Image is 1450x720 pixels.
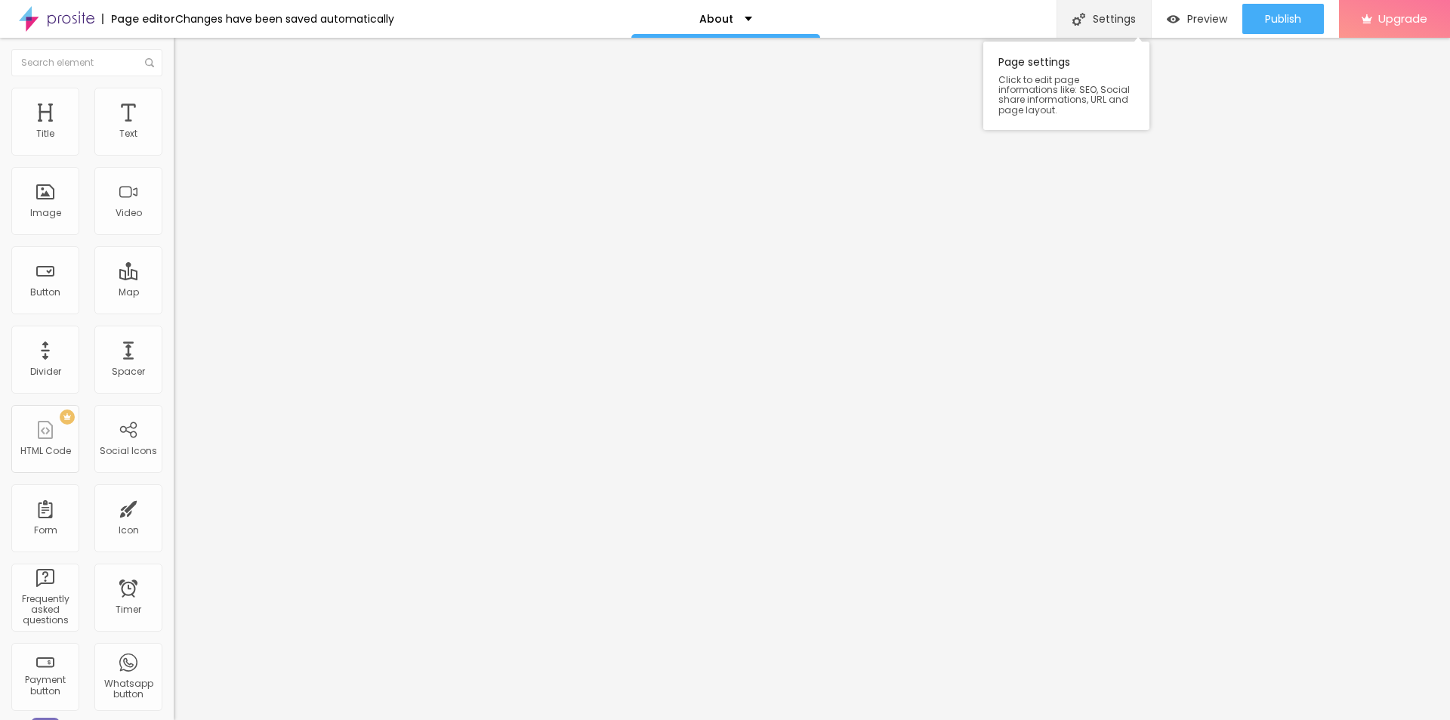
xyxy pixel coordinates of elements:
div: Icon [119,525,139,536]
iframe: Editor [174,38,1450,720]
p: About [699,14,733,24]
div: HTML Code [20,446,71,456]
div: Map [119,287,139,298]
div: Changes have been saved automatically [175,14,394,24]
span: Publish [1265,13,1301,25]
div: Social Icons [100,446,157,456]
button: Publish [1242,4,1324,34]
div: Timer [116,604,141,615]
div: Button [30,287,60,298]
div: Image [30,208,61,218]
input: Search element [11,49,162,76]
img: Icone [145,58,154,67]
div: Spacer [112,366,145,377]
img: Icone [1072,13,1085,26]
div: Title [36,128,54,139]
div: Page editor [102,14,175,24]
div: Form [34,525,57,536]
span: Click to edit page informations like: SEO, Social share informations, URL and page layout. [998,75,1134,115]
div: Divider [30,366,61,377]
div: Whatsapp button [98,678,158,700]
button: Preview [1152,4,1242,34]
div: Video [116,208,142,218]
span: Upgrade [1378,12,1427,25]
div: Frequently asked questions [15,594,75,626]
div: Payment button [15,675,75,697]
img: view-1.svg [1167,13,1180,26]
div: Text [119,128,137,139]
span: Preview [1187,13,1227,25]
div: Page settings [983,42,1149,130]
